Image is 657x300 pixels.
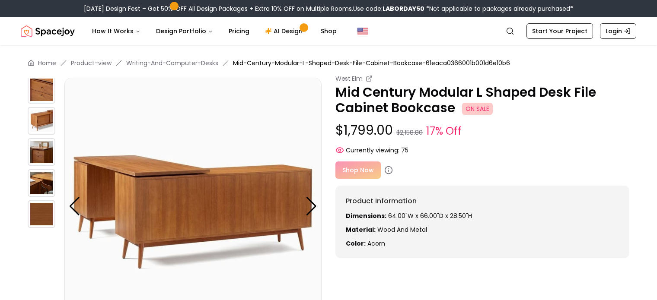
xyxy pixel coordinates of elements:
p: 64.00"W x 66.00"D x 28.50"H [346,212,619,220]
span: *Not applicable to packages already purchased* [424,4,573,13]
h6: Product Information [346,196,619,206]
img: https://storage.googleapis.com/spacejoy-main/assets/61eaca0366001b001d6e10b6/product_8_i8melm4bn0eh [28,169,55,197]
a: Writing-And-Computer-Desks [126,59,218,67]
a: Product-view [71,59,112,67]
b: LABORDAY50 [383,4,424,13]
span: Currently viewing: [346,146,399,155]
small: $2,158.80 [396,128,423,137]
p: $1,799.00 [335,123,629,139]
span: acorn [367,239,385,248]
a: Pricing [222,22,256,40]
img: https://storage.googleapis.com/spacejoy-main/assets/61eaca0366001b001d6e10b6/product_6_28c4ehcl93nn [28,107,55,135]
span: Use code: [353,4,424,13]
img: https://storage.googleapis.com/spacejoy-main/assets/61eaca0366001b001d6e10b6/product_7_imha3f7j5o5 [28,138,55,166]
a: Spacejoy [21,22,75,40]
strong: Color: [346,239,366,248]
nav: Main [85,22,344,40]
a: Login [600,23,636,39]
p: Mid Century Modular L Shaped Desk File Cabinet Bookcase [335,85,629,116]
strong: Material: [346,225,376,234]
span: 75 [401,146,408,155]
img: https://storage.googleapis.com/spacejoy-main/assets/61eaca0366001b001d6e10b6/product_9_gf5n399l3hi [28,200,55,228]
small: West Elm [335,74,362,83]
a: AI Design [258,22,312,40]
img: https://storage.googleapis.com/spacejoy-main/assets/61eaca0366001b001d6e10b6/product_5_g4bo3fi4j1hj [28,76,55,104]
nav: Global [21,17,636,45]
span: Mid-Century-Modular-L-Shaped-Desk-File-Cabinet-Bookcase-61eaca0366001b001d6e10b6 [233,59,510,67]
a: Home [38,59,56,67]
button: Design Portfolio [149,22,220,40]
nav: breadcrumb [28,59,629,67]
button: How It Works [85,22,147,40]
a: Shop [314,22,344,40]
a: Start Your Project [526,23,593,39]
span: ON SALE [462,103,493,115]
img: United States [357,26,368,36]
div: [DATE] Design Fest – Get 50% OFF All Design Packages + Extra 10% OFF on Multiple Rooms. [84,4,573,13]
span: Wood and Metal [377,225,427,234]
strong: Dimensions: [346,212,386,220]
img: Spacejoy Logo [21,22,75,40]
small: 17% Off [426,123,462,139]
